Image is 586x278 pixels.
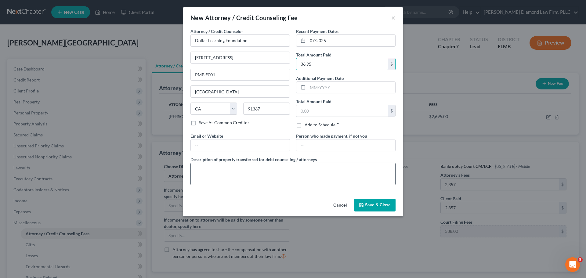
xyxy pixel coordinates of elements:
[296,98,331,105] label: Total Amount Paid
[190,14,204,21] span: New
[191,86,290,97] input: Enter city...
[296,133,367,139] label: Person who made payment, if not you
[565,257,580,272] iframe: Intercom live chat
[190,29,243,34] span: Attorney / Credit Counselor
[205,14,298,21] span: Attorney / Credit Counseling Fee
[190,133,223,139] label: Email or Website
[191,69,290,81] input: Apt, Suite, etc...
[388,58,395,70] div: $
[296,58,388,70] input: 0.00
[578,257,583,262] span: 5
[296,105,388,117] input: 0.00
[191,139,290,151] input: --
[296,52,331,58] label: Total Amount Paid
[328,199,352,211] button: Cancel
[391,14,396,21] button: ×
[199,120,249,126] label: Save As Common Creditor
[388,105,395,117] div: $
[191,52,290,63] input: Enter address...
[243,103,290,115] input: Enter zip...
[190,156,317,163] label: Description of property transferred for debt counseling / attorneys
[296,139,395,151] input: --
[296,28,338,34] label: Recent Payment Dates
[354,199,396,211] button: Save & Close
[305,122,339,128] label: Add to Schedule F
[308,35,395,46] input: MM/YYYY
[365,202,391,208] span: Save & Close
[296,75,344,81] label: Additional Payment Date
[308,82,395,93] input: MM/YYYY
[190,34,290,47] input: Search creditor by name...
